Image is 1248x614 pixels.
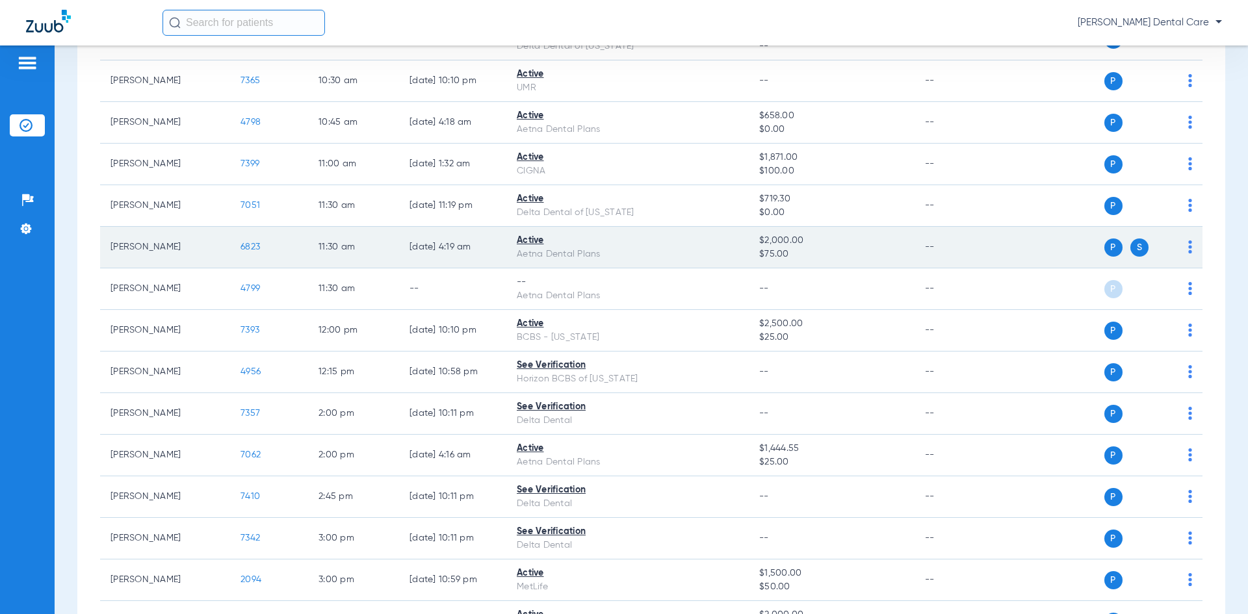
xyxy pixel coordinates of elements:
[308,227,399,268] td: 11:30 AM
[517,275,738,289] div: --
[240,575,261,584] span: 2094
[759,331,903,344] span: $25.00
[1104,488,1123,506] span: P
[308,144,399,185] td: 11:00 AM
[1188,74,1192,87] img: group-dot-blue.svg
[517,580,738,594] div: MetLife
[517,81,738,95] div: UMR
[915,60,1002,102] td: --
[399,518,506,559] td: [DATE] 10:11 PM
[759,409,769,418] span: --
[759,317,903,331] span: $2,500.00
[240,76,260,85] span: 7365
[1104,280,1123,298] span: P
[399,185,506,227] td: [DATE] 11:19 PM
[517,206,738,220] div: Delta Dental of [US_STATE]
[1188,240,1192,253] img: group-dot-blue.svg
[915,102,1002,144] td: --
[308,60,399,102] td: 10:30 AM
[100,476,230,518] td: [PERSON_NAME]
[1104,72,1123,90] span: P
[517,248,738,261] div: Aetna Dental Plans
[1104,446,1123,465] span: P
[399,268,506,310] td: --
[399,144,506,185] td: [DATE] 1:32 AM
[517,525,738,539] div: See Verification
[517,497,738,511] div: Delta Dental
[915,268,1002,310] td: --
[759,367,769,376] span: --
[399,60,506,102] td: [DATE] 10:10 PM
[308,268,399,310] td: 11:30 AM
[26,10,71,32] img: Zuub Logo
[915,310,1002,352] td: --
[240,326,259,335] span: 7393
[100,227,230,268] td: [PERSON_NAME]
[240,159,259,168] span: 7399
[517,192,738,206] div: Active
[915,352,1002,393] td: --
[17,55,38,71] img: hamburger-icon
[240,201,260,210] span: 7051
[915,476,1002,518] td: --
[1104,405,1123,423] span: P
[759,123,903,136] span: $0.00
[517,359,738,372] div: See Verification
[308,185,399,227] td: 11:30 AM
[517,539,738,552] div: Delta Dental
[517,455,738,469] div: Aetna Dental Plans
[517,151,738,164] div: Active
[1188,116,1192,129] img: group-dot-blue.svg
[915,393,1002,435] td: --
[1188,490,1192,503] img: group-dot-blue.svg
[759,533,769,543] span: --
[100,185,230,227] td: [PERSON_NAME]
[1130,238,1149,257] span: S
[517,234,738,248] div: Active
[308,310,399,352] td: 12:00 PM
[759,206,903,220] span: $0.00
[399,310,506,352] td: [DATE] 10:10 PM
[1188,531,1192,544] img: group-dot-blue.svg
[1188,282,1192,295] img: group-dot-blue.svg
[1104,530,1123,548] span: P
[915,144,1002,185] td: --
[100,60,230,102] td: [PERSON_NAME]
[308,476,399,518] td: 2:45 PM
[240,118,261,127] span: 4798
[1104,155,1123,173] span: P
[759,234,903,248] span: $2,000.00
[1078,16,1222,29] span: [PERSON_NAME] Dental Care
[169,17,181,29] img: Search Icon
[100,559,230,601] td: [PERSON_NAME]
[240,492,260,501] span: 7410
[517,317,738,331] div: Active
[759,248,903,261] span: $75.00
[759,164,903,178] span: $100.00
[759,151,903,164] span: $1,871.00
[517,289,738,303] div: Aetna Dental Plans
[915,185,1002,227] td: --
[1183,552,1248,614] iframe: Chat Widget
[517,414,738,428] div: Delta Dental
[1188,199,1192,212] img: group-dot-blue.svg
[399,352,506,393] td: [DATE] 10:58 PM
[100,268,230,310] td: [PERSON_NAME]
[308,559,399,601] td: 3:00 PM
[308,393,399,435] td: 2:00 PM
[759,580,903,594] span: $50.00
[517,372,738,386] div: Horizon BCBS of [US_STATE]
[759,76,769,85] span: --
[517,483,738,497] div: See Verification
[1104,571,1123,589] span: P
[399,435,506,476] td: [DATE] 4:16 AM
[308,518,399,559] td: 3:00 PM
[399,102,506,144] td: [DATE] 4:18 AM
[517,442,738,455] div: Active
[915,435,1002,476] td: --
[517,109,738,123] div: Active
[759,567,903,580] span: $1,500.00
[240,409,260,418] span: 7357
[759,442,903,455] span: $1,444.55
